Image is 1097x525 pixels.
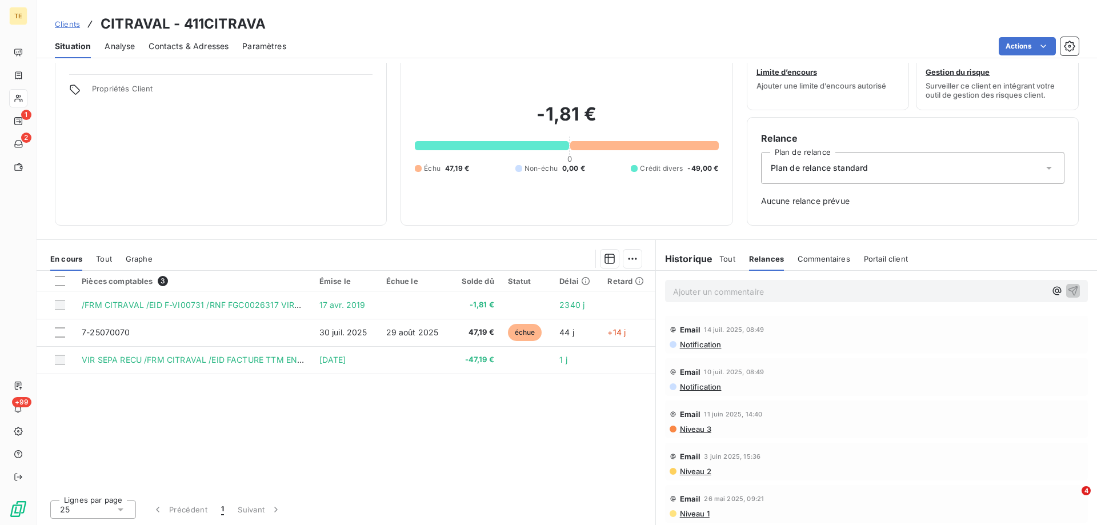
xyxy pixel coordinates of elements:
span: 3 juin 2025, 15:36 [704,453,760,460]
span: Notification [679,382,722,391]
div: Pièces comptables [82,276,306,286]
span: 2 [21,133,31,143]
span: échue [508,324,542,341]
span: Portail client [864,254,908,263]
span: Notification [679,340,722,349]
span: 1 [221,504,224,515]
span: 0 [567,154,572,163]
div: Solde dû [458,276,494,286]
span: En cours [50,254,82,263]
span: 17 avr. 2019 [319,300,366,310]
span: 29 août 2025 [386,327,439,337]
span: Aucune relance prévue [761,195,1064,207]
span: Paramètres [242,41,286,52]
span: 4 [1082,486,1091,495]
span: Email [680,367,701,376]
h3: CITRAVAL - 411CITRAVA [101,14,266,34]
span: Surveiller ce client en intégrant votre outil de gestion des risques client. [926,81,1069,99]
span: +99 [12,397,31,407]
span: Graphe [126,254,153,263]
button: Suivant [231,498,289,522]
span: Limite d’encours [756,67,817,77]
div: TE [9,7,27,25]
span: Analyse [105,41,135,52]
span: 2340 j [559,300,584,310]
span: [DATE] [319,355,346,364]
button: 1 [214,498,231,522]
span: Ajouter une limite d’encours autorisé [756,81,886,90]
span: 1 j [559,355,567,364]
span: 10 juil. 2025, 08:49 [704,368,764,375]
span: +14 j [607,327,626,337]
span: 0,00 € [562,163,585,174]
h6: Relance [761,131,1064,145]
span: Email [680,410,701,419]
span: 44 j [559,327,574,337]
button: Limite d’encoursAjouter une limite d’encours autorisé [747,37,910,110]
iframe: Intercom live chat [1058,486,1086,514]
div: Délai [559,276,594,286]
span: Niveau 3 [679,424,711,434]
h6: Historique [656,252,713,266]
span: -49,00 € [687,163,718,174]
img: Logo LeanPay [9,500,27,518]
span: Tout [719,254,735,263]
span: 26 mai 2025, 09:21 [704,495,764,502]
span: -1,81 € [458,299,494,311]
button: Précédent [145,498,214,522]
button: Actions [999,37,1056,55]
span: 25 [60,504,70,515]
span: Non-échu [525,163,558,174]
span: Niveau 2 [679,467,711,476]
div: Statut [508,276,546,286]
span: Crédit divers [640,163,683,174]
span: Email [680,494,701,503]
span: Gestion du risque [926,67,990,77]
span: 47,19 € [445,163,469,174]
span: 1 [21,110,31,120]
a: Clients [55,18,80,30]
span: Échu [424,163,441,174]
span: VIR SEPA RECU /FRM CITRAVAL /EID FACTURE TTM ENVIRONNEMENT /RNF SAS CTRE INDUST TRANSF [82,355,490,364]
span: -47,19 € [458,354,494,366]
span: 14 juil. 2025, 08:49 [704,326,764,333]
span: Niveau 1 [679,509,710,518]
span: 47,19 € [458,327,494,338]
span: Email [680,452,701,461]
div: Émise le [319,276,373,286]
span: 7-25070070 [82,327,130,337]
span: Tout [96,254,112,263]
span: Contacts & Adresses [149,41,229,52]
span: Plan de relance standard [771,162,868,174]
h2: -1,81 € [415,103,718,137]
span: Email [680,325,701,334]
span: Situation [55,41,91,52]
div: Retard [607,276,648,286]
button: Gestion du risqueSurveiller ce client en intégrant votre outil de gestion des risques client. [916,37,1079,110]
span: /FRM CITRAVAL /EID F-VI00731 /RNF FGC0026317 VIRSPVIR SEPA RECU [82,300,365,310]
span: Clients [55,19,80,29]
span: 30 juil. 2025 [319,327,367,337]
span: Relances [749,254,784,263]
span: 3 [158,276,168,286]
div: Échue le [386,276,444,286]
span: Commentaires [798,254,850,263]
span: 11 juin 2025, 14:40 [704,411,762,418]
span: Propriétés Client [92,84,373,100]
